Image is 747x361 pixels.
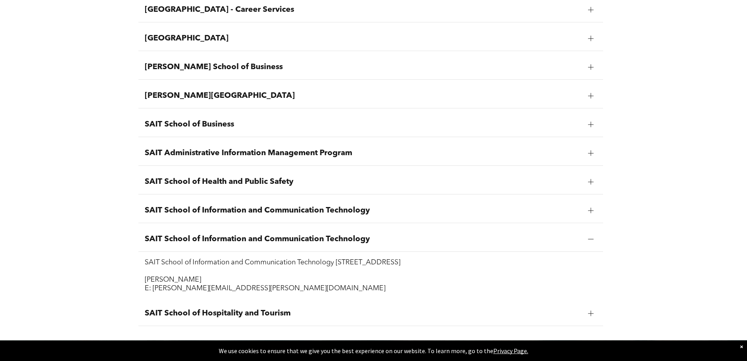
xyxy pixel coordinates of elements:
span: SAIT Administrative Information Management Program [145,148,582,158]
span: [GEOGRAPHIC_DATA] - Career Services [145,5,582,15]
div: Dismiss notification [740,343,743,350]
span: SAIT School of Information and Communication Technology [145,235,582,244]
span: [GEOGRAPHIC_DATA] [145,34,582,43]
p: [PERSON_NAME] [145,275,597,284]
span: [PERSON_NAME] School of Business [145,62,582,72]
span: SAIT School of Hospitality and Tourism [145,309,582,318]
a: Privacy Page. [493,347,528,355]
span: SAIT School of Health and Public Safety [145,177,582,187]
p: SAIT School of Information and Communication Technology [STREET_ADDRESS] [145,258,597,267]
p: E: [PERSON_NAME][EMAIL_ADDRESS][PERSON_NAME][DOMAIN_NAME] [145,284,597,293]
span: SAIT School of Business [145,120,582,129]
span: [PERSON_NAME][GEOGRAPHIC_DATA] [145,91,582,101]
span: SAIT School of Information and Communication Technology [145,206,582,215]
